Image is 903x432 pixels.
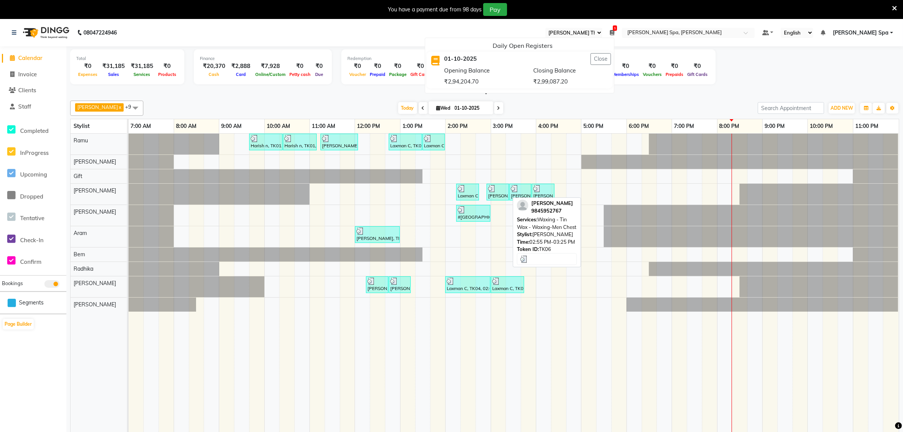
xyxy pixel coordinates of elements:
[517,231,532,237] span: Stylist:
[74,251,85,258] span: Bem
[517,216,576,230] span: Waxing - Tin Wax - Waxing-Men Chest
[536,121,560,132] a: 4:00 PM
[156,62,178,71] div: ₹0
[74,280,116,287] span: [PERSON_NAME]
[531,207,573,215] div: 9845952767
[106,72,121,77] span: Sales
[76,55,178,62] div: Total
[287,62,313,71] div: ₹0
[74,123,90,129] span: Stylist
[853,121,880,132] a: 11:00 PM
[18,87,36,94] span: Clients
[627,121,651,132] a: 6:00 PM
[207,72,221,77] span: Cash
[833,29,889,37] span: [PERSON_NAME] Spa
[74,187,116,194] span: [PERSON_NAME]
[19,22,71,43] img: logo
[253,72,287,77] span: Online/Custom
[808,121,835,132] a: 10:00 PM
[641,72,664,77] span: Vouchers
[313,62,326,71] div: ₹0
[2,102,64,111] a: Staff
[517,239,529,245] span: Time:
[487,185,508,199] div: [PERSON_NAME], TK06, 02:55 PM-03:25 PM, Waxing - Tin Wax - Waxing-Men Chest
[200,55,326,62] div: Finance
[517,246,577,253] div: TK06
[156,72,178,77] span: Products
[129,121,153,132] a: 7:00 AM
[18,54,42,61] span: Calendar
[398,102,417,114] span: Today
[287,72,313,77] span: Petty cash
[253,62,287,71] div: ₹7,928
[435,105,452,111] span: Wed
[128,62,156,71] div: ₹31,185
[368,72,387,77] span: Prepaid
[20,171,47,178] span: Upcoming
[20,236,44,244] span: Check-In
[76,72,99,77] span: Expenses
[610,72,641,77] span: Memberships
[118,104,121,110] a: x
[20,127,49,134] span: Completed
[590,53,611,65] button: Close
[18,103,31,110] span: Staff
[718,121,741,132] a: 8:00 PM
[3,319,34,330] button: Page Builder
[672,121,696,132] a: 7:00 PM
[517,246,539,252] span: Token ID:
[74,208,116,215] span: [PERSON_NAME]
[355,121,382,132] a: 12:00 PM
[517,200,528,211] img: profile
[367,277,388,292] div: [PERSON_NAME], TK06, 12:15 PM-12:45 PM, Waxing - Tin Wax - Waxing-Men Stomach
[389,277,410,292] div: [PERSON_NAME], TK06, 12:45 PM-01:15 PM, Waxing - Intimate Wax - 3G Men Under Arms
[74,230,87,236] span: Aram
[531,200,573,206] span: [PERSON_NAME]
[356,227,399,242] div: [PERSON_NAME], TK02, 12:00 PM-01:00 PM, Short treatment - Foot Reflexology - 45 min,Nail Services...
[83,22,117,43] b: 08047224946
[387,62,408,71] div: ₹0
[613,25,617,31] span: 1
[132,72,152,77] span: Services
[457,185,478,199] div: Laxman C, TK04, 02:15 PM-02:45 PM, Short treatment - Foot Reflexology 30 min
[581,121,605,132] a: 5:00 PM
[20,149,49,156] span: InProgress
[284,135,316,149] div: Harish n, TK01, 10:25 AM-11:10 AM, INOA MEN GLOBAL COLOR
[408,62,433,71] div: ₹0
[492,277,523,292] div: Laxman C, TK04, 03:00 PM-03:45 PM, Pedicure - Intense Repair Pedicure
[76,62,99,71] div: ₹0
[200,62,228,71] div: ₹20,370
[510,185,531,199] div: [PERSON_NAME], TK06, 03:25 PM-03:55 PM, Waxing - Tin Wax - Waxing-Men Back
[2,86,64,95] a: Clients
[763,121,787,132] a: 9:00 PM
[99,62,128,71] div: ₹31,185
[389,135,421,149] div: Laxman C, TK04, 12:45 PM-01:30 PM, Hair Cut Men (Stylist)
[310,121,337,132] a: 11:00 AM
[125,104,137,110] span: +9
[321,135,357,149] div: [PERSON_NAME], TK02, 11:15 AM-12:05 PM, [PERSON_NAME] MEN'S GLOBAL COLOR
[77,104,118,110] span: [PERSON_NAME]
[610,29,614,36] a: 1
[347,62,368,71] div: ₹0
[664,72,685,77] span: Prepaids
[532,185,554,199] div: [PERSON_NAME], TK06, 03:55 PM-04:25 PM, Waxing - Tin Wax - Waxing-Men Arms
[2,280,23,286] span: Bookings
[347,72,368,77] span: Voucher
[20,258,41,265] span: Confirm
[347,55,449,62] div: Redemption
[20,214,44,222] span: Tentative
[408,72,433,77] span: Gift Cards
[18,71,37,78] span: Invoice
[431,41,614,50] div: Daily Open Registers
[641,62,664,71] div: ₹0
[587,55,710,62] div: Other sales
[74,173,82,180] span: Gift
[446,121,470,132] a: 2:00 PM
[387,72,408,77] span: Package
[829,103,855,114] button: ADD NEW
[368,62,387,71] div: ₹0
[491,121,515,132] a: 3:00 PM
[174,121,198,132] a: 8:00 AM
[517,231,577,238] div: [PERSON_NAME]
[446,277,490,292] div: Laxman C, TK04, 02:00 PM-03:00 PM, Face Treatment - MEGAN BRIGHTENING TREATMENT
